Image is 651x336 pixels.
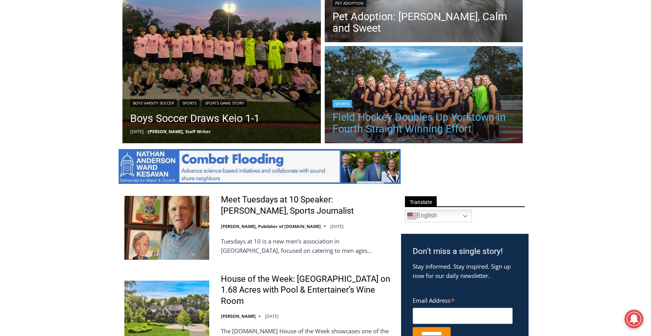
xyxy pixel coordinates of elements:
a: Boys Soccer Draws Keio 1-1 [130,111,260,126]
time: [DATE] [330,223,344,229]
p: Tuesdays at 10 is a new men’s association in [GEOGRAPHIC_DATA], focused on catering to men ages… [221,237,391,255]
a: [PERSON_NAME] Read Sanctuary Fall Fest: [DATE] [0,77,116,96]
a: [PERSON_NAME] [221,313,256,319]
a: [PERSON_NAME], Staff Writer [148,129,211,134]
span: Intern @ [DOMAIN_NAME] [203,77,359,94]
img: en [407,211,417,221]
a: House of the Week: [GEOGRAPHIC_DATA] on 1.68 Acres with Pool & Entertainer’s Wine Room [221,274,391,307]
a: Sports [180,99,199,107]
div: 6 [91,65,94,73]
a: Read More Field Hockey Doubles Up Yorktown in Fourth Straight Winning Effort [325,46,523,145]
a: [PERSON_NAME], Publisher of [DOMAIN_NAME] [221,223,321,229]
a: Pet Adoption: [PERSON_NAME], Calm and Sweet [332,11,515,34]
div: | | [130,98,260,107]
time: [DATE] [130,129,144,134]
a: English [405,210,472,222]
a: Field Hockey Doubles Up Yorktown in Fourth Straight Winning Effort [332,111,515,135]
div: / [87,65,89,73]
a: Intern @ [DOMAIN_NAME] [186,75,375,96]
div: 1 [81,65,85,73]
h3: Don’t miss a single story! [413,245,517,258]
a: Boys Varsity Soccer [130,99,177,107]
a: Meet Tuesdays at 10 Speaker: [PERSON_NAME], Sports Journalist [221,194,391,216]
img: (PHOTO: The 2025 Rye Field Hockey team. Credit: Maureen Tsuchida.) [325,46,523,145]
a: Sports Game Story [202,99,247,107]
div: "At the 10am stand-up meeting, each intern gets a chance to take [PERSON_NAME] and the other inte... [196,0,366,75]
time: [DATE] [265,313,279,319]
span: Translate [405,196,437,207]
label: Email Address [413,293,513,307]
a: Sports [332,100,352,108]
p: Stay informed. Stay inspired. Sign up now for our daily newsletter. [413,262,517,280]
h4: [PERSON_NAME] Read Sanctuary Fall Fest: [DATE] [6,78,103,96]
span: – [146,129,148,134]
img: s_800_29ca6ca9-f6cc-433c-a631-14f6620ca39b.jpeg [0,0,77,77]
div: Co-sponsored by Westchester County Parks [81,23,112,63]
img: Meet Tuesdays at 10 Speaker: Mark Mulvoy, Sports Journalist [124,196,209,259]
